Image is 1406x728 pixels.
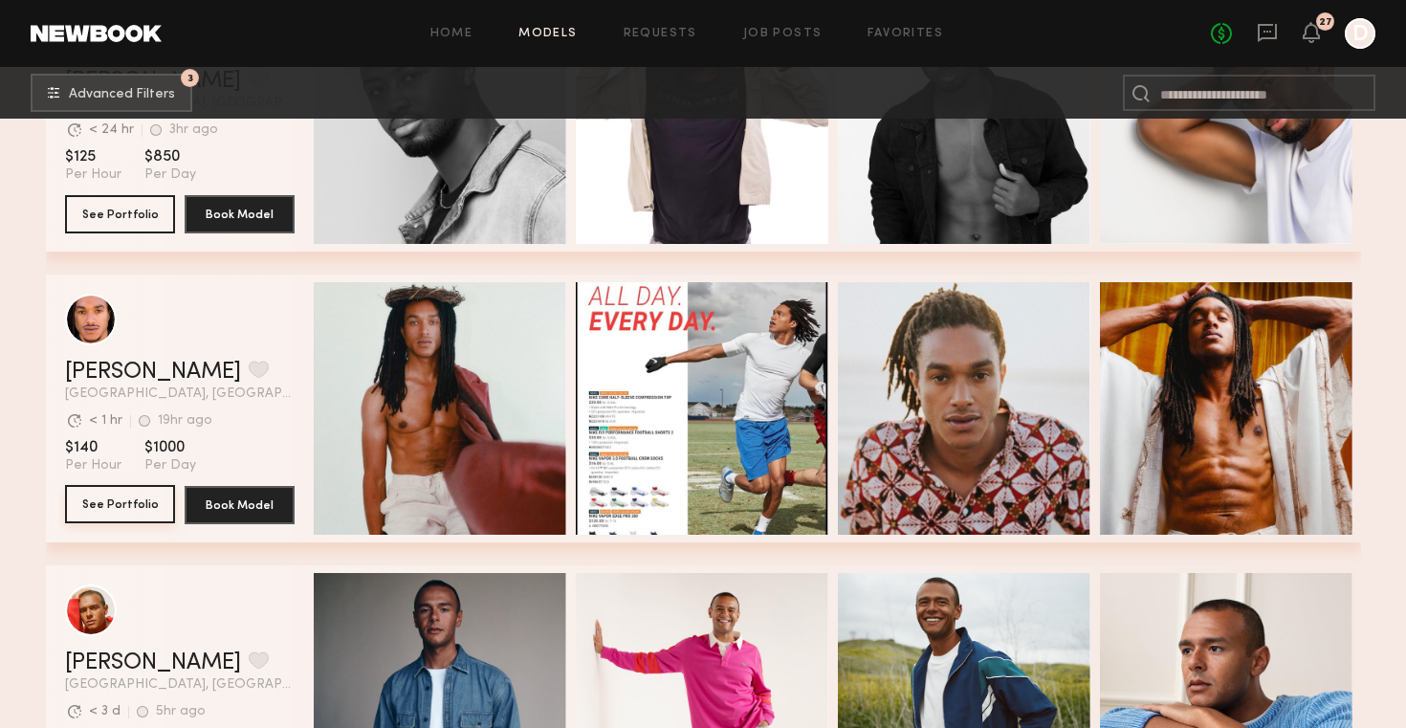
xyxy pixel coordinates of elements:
[65,486,175,524] a: See Portfolio
[185,486,295,524] button: Book Model
[743,28,823,40] a: Job Posts
[89,414,122,428] div: < 1 hr
[65,387,295,401] span: [GEOGRAPHIC_DATA], [GEOGRAPHIC_DATA]
[185,195,295,233] button: Book Model
[65,678,295,692] span: [GEOGRAPHIC_DATA], [GEOGRAPHIC_DATA]
[144,147,196,166] span: $850
[868,28,943,40] a: Favorites
[65,166,121,184] span: Per Hour
[144,457,196,474] span: Per Day
[65,485,175,523] button: See Portfolio
[169,123,218,137] div: 3hr ago
[1345,18,1375,49] a: D
[518,28,577,40] a: Models
[624,28,697,40] a: Requests
[144,166,196,184] span: Per Day
[89,123,134,137] div: < 24 hr
[31,74,192,112] button: 3Advanced Filters
[69,88,175,101] span: Advanced Filters
[156,705,206,718] div: 5hr ago
[65,147,121,166] span: $125
[144,438,196,457] span: $1000
[65,651,241,674] a: [PERSON_NAME]
[430,28,473,40] a: Home
[65,195,175,233] button: See Portfolio
[187,74,193,82] span: 3
[1319,17,1332,28] div: 27
[158,414,212,428] div: 19hr ago
[89,705,121,718] div: < 3 d
[65,361,241,384] a: [PERSON_NAME]
[65,438,121,457] span: $140
[65,457,121,474] span: Per Hour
